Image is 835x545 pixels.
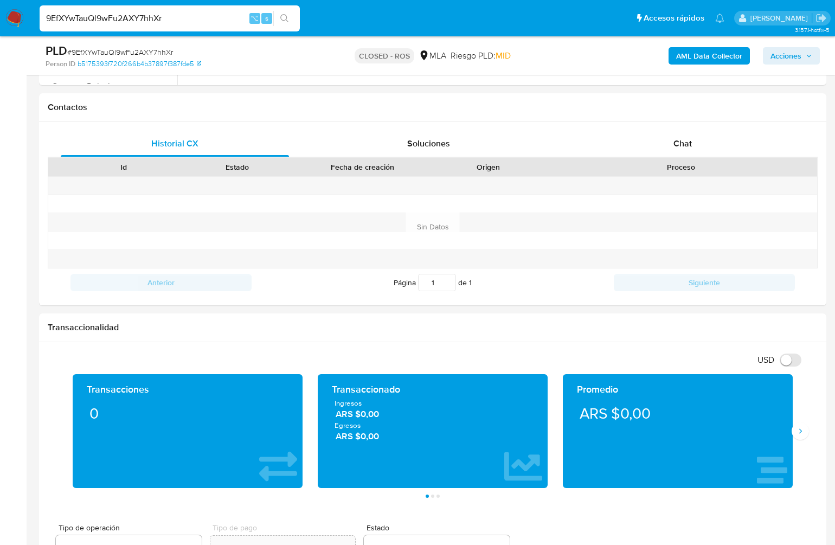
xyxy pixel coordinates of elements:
[715,14,724,23] a: Notificaciones
[355,48,414,63] p: CLOSED - ROS
[151,137,198,150] span: Historial CX
[188,162,286,172] div: Estado
[78,59,201,69] a: b5175393f720f266b4b37897f387fde5
[439,162,537,172] div: Origen
[763,47,820,65] button: Acciones
[469,277,472,288] span: 1
[795,25,830,34] span: 3.157.1-hotfix-5
[451,50,511,62] span: Riesgo PLD:
[673,137,692,150] span: Chat
[815,12,827,24] a: Salir
[46,59,75,69] b: Person ID
[67,47,173,57] span: # 9EfXYwTauQl9wFu2AXY7hhXr
[40,11,300,25] input: Buscar usuario o caso...
[48,102,818,113] h1: Contactos
[614,274,795,291] button: Siguiente
[70,274,252,291] button: Anterior
[46,42,67,59] b: PLD
[265,13,268,23] span: s
[553,162,810,172] div: Proceso
[75,162,173,172] div: Id
[48,322,818,333] h1: Transaccionalidad
[273,11,296,26] button: search-icon
[644,12,704,24] span: Accesos rápidos
[407,137,450,150] span: Soluciones
[251,13,259,23] span: ⌥
[676,47,742,65] b: AML Data Collector
[301,162,424,172] div: Fecha de creación
[419,50,446,62] div: MLA
[770,47,801,65] span: Acciones
[669,47,750,65] button: AML Data Collector
[394,274,472,291] span: Página de
[750,13,812,23] p: jessica.fukman@mercadolibre.com
[496,49,511,62] span: MID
